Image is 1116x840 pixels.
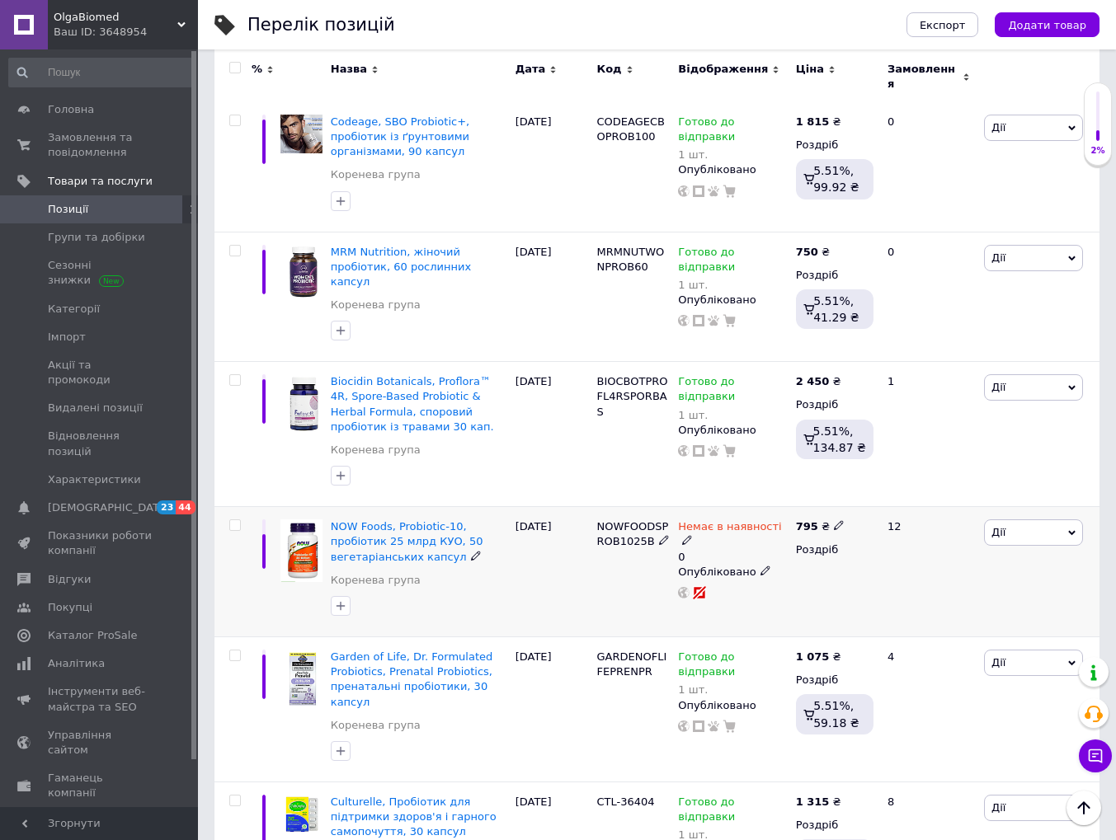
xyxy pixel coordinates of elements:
span: Сезонні знижки [48,258,153,288]
div: Ваш ID: 3648954 [54,25,198,40]
span: Дата [516,62,546,77]
span: Управління сайтом [48,728,153,758]
img: Biocidin Botanicals, Proflora 4R, Spore-Based Probiotic & Herbal Formula, споровый пробиотик с тр... [280,374,323,432]
span: CTL-36404 [597,795,655,808]
img: Codeage, SBO Probiotic+, пробиотик с почвенными организмами, 90 капсул [280,115,323,154]
span: Категорії [48,302,100,317]
span: Аналітика [48,656,105,671]
div: 1 шт. [678,409,787,421]
span: Замовлення та повідомлення [48,130,153,160]
div: Роздріб [796,818,873,833]
span: Назва [331,62,367,77]
span: Готово до відправки [678,375,735,407]
div: Перелік позицій [247,16,395,34]
a: Коренева група [331,298,421,312]
span: Готово до відправки [678,795,735,828]
span: Ціна [796,62,824,77]
a: Codeage, SBO Probiotic+, пробіотик із ґрунтовими організмами, 90 капсул [331,115,469,157]
div: [DATE] [511,636,593,781]
div: 2% [1085,145,1111,157]
span: Характеристики [48,472,141,487]
img: NOW Foods, Probiotic-10, пробиотик 25 млрд КОЕ, 50 растительных капсул [280,519,323,581]
span: Дії [991,381,1005,393]
span: 44 [176,500,195,514]
a: Garden of Life, Dr. Formulated Probiotics, Prenatal Probiotics, пренатальні пробіотики, 30 капсул [331,650,492,708]
button: Чат з покупцем [1079,739,1112,772]
div: 1 [878,362,980,507]
span: [DEMOGRAPHIC_DATA] [48,500,170,515]
div: Опубліковано [678,293,787,307]
span: 5.51%, 99.92 ₴ [813,164,859,194]
span: Групи та добірки [48,230,145,245]
a: Biocidin Botanicals, Proflora™ 4R, Spore-Based Probiotic & Herbal Formula, споровий пробіотик із ... [331,375,494,433]
span: Відгуки [48,572,91,587]
span: MRMNUTWONPROB60 [597,246,665,273]
span: 5.51%, 41.29 ₴ [813,294,859,324]
span: Інструменти веб-майстра та SEO [48,684,153,714]
a: NOW Foods, Probiotic-10, пробіотик 25 млрд КУО, 50 вегетаріанських капсул [331,520,483,562]
div: [DATE] [511,232,593,362]
span: Відновлення позицій [48,429,153,458]
span: Дії [991,251,1005,264]
b: 750 [796,246,818,258]
b: 1 815 [796,115,830,128]
span: % [252,62,262,77]
div: Опубліковано [678,698,787,713]
div: [DATE] [511,507,593,637]
div: ₴ [796,519,845,534]
span: Додати товар [1008,19,1086,31]
div: 0 [878,101,980,232]
div: Опубліковано [678,162,787,177]
div: 0 [878,232,980,362]
img: Culturelle, Health and Wellnes Пробиотик для поддержки здоровья и хорошего самочувствия, 30 капсул [280,795,323,834]
div: 1 шт. [678,683,787,696]
span: Головна [48,102,94,117]
span: Позиції [48,202,88,217]
div: ₴ [796,245,830,260]
a: Коренева група [331,443,421,458]
span: NOWFOODSPROB1025B [597,520,669,547]
span: Дії [991,656,1005,669]
a: Коренева група [331,573,421,588]
div: [DATE] [511,101,593,232]
div: Роздріб [796,542,873,557]
div: 1 шт. [678,148,787,161]
a: MRM Nutrition, жіночий пробіотик, 60 рослинних капсул [331,246,471,288]
img: MRM Nutrition, женский пробиотик, 60 растительных капсул [280,245,323,298]
div: [DATE] [511,362,593,507]
span: Готово до відправки [678,115,735,148]
span: Товари та послуги [48,174,153,189]
span: Покупці [48,600,92,615]
b: 1 315 [796,795,830,808]
span: Відображення [678,62,768,77]
span: 5.51%, 134.87 ₴ [813,425,866,454]
input: Пошук [8,58,195,87]
span: BIOCBOTPROFL4RSPORBAS [597,375,668,417]
div: 12 [878,507,980,637]
span: Готово до відправки [678,650,735,683]
span: Видалені позиції [48,401,143,415]
div: Роздріб [796,138,873,153]
div: 0 [678,519,787,565]
div: ₴ [796,374,841,389]
span: Дії [991,121,1005,134]
span: GARDENOFLIFEPRENPR [597,650,667,678]
button: Додати товар [995,12,1100,37]
div: 1 шт. [678,279,787,291]
span: Імпорт [48,330,86,345]
span: Немає в наявності [678,520,781,537]
span: Дії [991,526,1005,538]
span: 23 [157,500,176,514]
div: ₴ [796,115,841,129]
div: Роздріб [796,268,873,283]
span: Акції та промокоди [48,358,153,387]
div: Роздріб [796,397,873,412]
span: OlgaBiomed [54,10,177,25]
span: Дії [991,801,1005,814]
span: Код [597,62,622,77]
